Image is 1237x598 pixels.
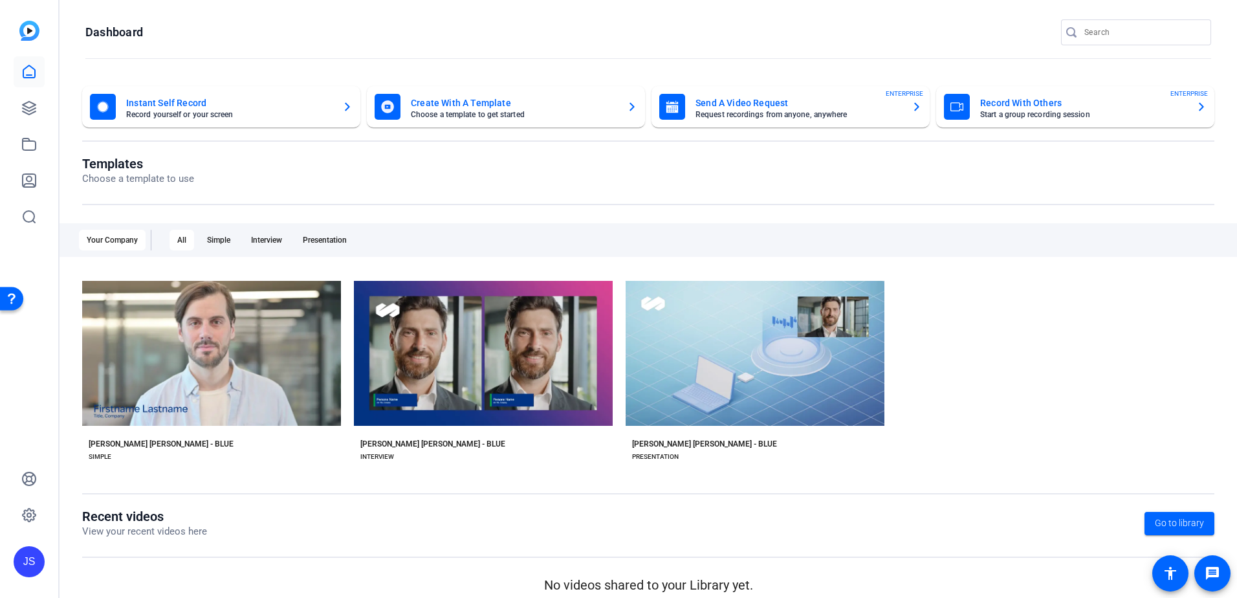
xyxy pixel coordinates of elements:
h1: Templates [82,156,194,172]
mat-card-subtitle: Record yourself or your screen [126,111,332,118]
div: [PERSON_NAME] [PERSON_NAME] - BLUE [360,439,505,449]
button: Record With OthersStart a group recording sessionENTERPRISE [936,86,1214,127]
h1: Recent videos [82,509,207,524]
mat-card-title: Instant Self Record [126,95,332,111]
button: Create With A TemplateChoose a template to get started [367,86,645,127]
p: View your recent videos here [82,524,207,539]
div: SIMPLE [89,452,111,462]
div: [PERSON_NAME] [PERSON_NAME] - BLUE [632,439,777,449]
span: ENTERPRISE [1170,89,1208,98]
mat-card-title: Create With A Template [411,95,617,111]
div: INTERVIEW [360,452,394,462]
div: Interview [243,230,290,250]
span: ENTERPRISE [886,89,923,98]
div: Simple [199,230,238,250]
mat-card-subtitle: Start a group recording session [980,111,1186,118]
span: Go to library [1155,516,1204,530]
mat-icon: accessibility [1163,566,1178,581]
mat-card-subtitle: Choose a template to get started [411,111,617,118]
a: Go to library [1144,512,1214,535]
div: All [170,230,194,250]
p: Choose a template to use [82,172,194,186]
mat-card-title: Record With Others [980,95,1186,111]
input: Search [1084,25,1201,40]
mat-card-title: Send A Video Request [695,95,901,111]
mat-card-subtitle: Request recordings from anyone, anywhere [695,111,901,118]
div: [PERSON_NAME] [PERSON_NAME] - BLUE [89,439,234,449]
img: blue-gradient.svg [19,21,39,41]
mat-icon: message [1205,566,1220,581]
div: Presentation [295,230,355,250]
p: No videos shared to your Library yet. [82,575,1214,595]
button: Send A Video RequestRequest recordings from anyone, anywhereENTERPRISE [651,86,930,127]
button: Instant Self RecordRecord yourself or your screen [82,86,360,127]
div: Your Company [79,230,146,250]
h1: Dashboard [85,25,143,40]
div: JS [14,546,45,577]
div: PRESENTATION [632,452,679,462]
